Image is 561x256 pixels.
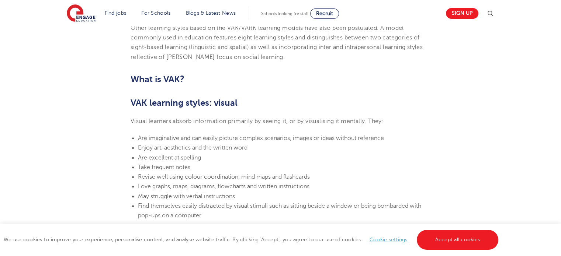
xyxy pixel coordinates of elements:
[370,237,408,242] a: Cookie settings
[138,164,190,171] span: Take frequent notes
[141,10,170,16] a: For Schools
[417,230,499,250] a: Accept all cookies
[446,8,478,19] a: Sign up
[316,11,333,16] span: Recruit
[138,173,310,180] span: Revise well using colour coordination, mind maps and flashcards
[131,98,238,108] b: VAK learning styles: visual
[310,8,339,19] a: Recruit
[138,144,247,151] span: Enjoy art, aesthetics and the written word
[138,135,384,141] span: Are imaginative and can easily picture complex scenarios, images or ideas without reference
[138,203,421,219] span: Find themselves easily distracted by visual stimuli such as sitting beside a window or being bomb...
[131,25,423,60] span: Other learning styles based on the VAK/VARK learning models have also been postulated. A model co...
[67,4,96,23] img: Engage Education
[138,193,235,200] span: May struggle with verbal instructions
[131,118,384,125] span: Visual learners absorb information primarily by seeing it, or by visualising it mentally. They:
[4,237,500,242] span: We use cookies to improve your experience, personalise content, and analyse website traffic. By c...
[261,11,309,16] span: Schools looking for staff
[131,73,430,85] h2: What is VAK?
[186,10,236,16] a: Blogs & Latest News
[138,154,201,161] span: Are excellent at spelling
[105,10,127,16] a: Find jobs
[138,183,309,190] span: Love graphs, maps, diagrams, flowcharts and written instructions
